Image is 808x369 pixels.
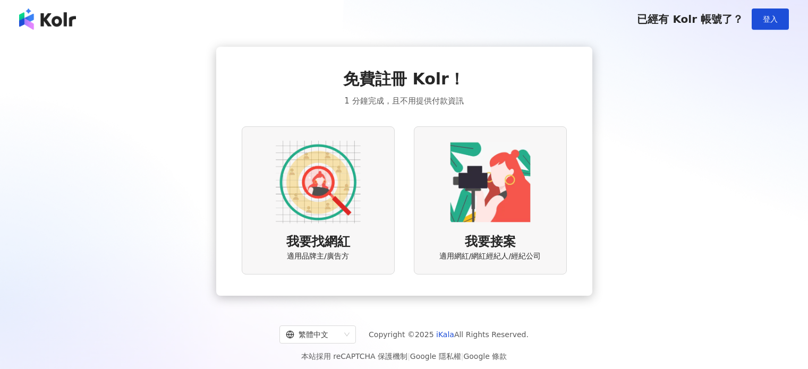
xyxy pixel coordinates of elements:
img: logo [19,8,76,30]
span: 本站採用 reCAPTCHA 保護機制 [301,350,507,363]
span: 適用網紅/網紅經紀人/經紀公司 [439,251,541,262]
div: 繁體中文 [286,326,340,343]
button: 登入 [752,8,789,30]
span: 1 分鐘完成，且不用提供付款資訊 [344,95,463,107]
span: Copyright © 2025 All Rights Reserved. [369,328,529,341]
img: AD identity option [276,140,361,225]
span: 我要找網紅 [286,233,350,251]
span: | [407,352,410,361]
span: 免費註冊 Kolr！ [343,68,465,90]
span: 登入 [763,15,778,23]
a: iKala [436,330,454,339]
a: Google 條款 [463,352,507,361]
img: KOL identity option [448,140,533,225]
span: 已經有 Kolr 帳號了？ [637,13,743,25]
span: 我要接案 [465,233,516,251]
a: Google 隱私權 [410,352,461,361]
span: | [461,352,464,361]
span: 適用品牌主/廣告方 [287,251,349,262]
